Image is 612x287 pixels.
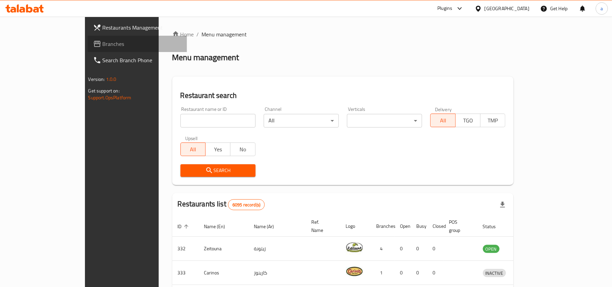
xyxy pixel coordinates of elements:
span: Status [483,222,505,231]
td: 0 [395,261,411,285]
span: Version: [88,75,105,84]
span: All [183,145,203,154]
div: Export file [494,197,511,213]
span: TMP [483,116,503,125]
button: TGO [455,114,480,127]
button: Search [180,164,256,177]
span: Menu management [202,30,247,38]
h2: Restaurant search [180,90,506,101]
td: 0 [411,261,427,285]
td: 0 [411,237,427,261]
span: Get support on: [88,86,120,95]
span: INACTIVE [483,269,506,277]
span: a [600,5,603,12]
td: Carinos [199,261,249,285]
span: Search Branch Phone [103,56,182,64]
label: Delivery [435,107,452,112]
a: Search Branch Phone [88,52,187,68]
td: 0 [395,237,411,261]
td: كارينوز [249,261,306,285]
span: 6095 record(s) [228,202,264,208]
span: Yes [208,145,228,154]
nav: breadcrumb [172,30,514,38]
span: Name (Ar) [254,222,283,231]
div: Total records count [228,199,265,210]
a: Branches [88,36,187,52]
button: Yes [205,142,230,156]
th: Busy [411,216,427,237]
span: POS group [449,218,469,234]
span: ID [178,222,191,231]
span: TGO [458,116,478,125]
th: Branches [371,216,395,237]
th: Open [395,216,411,237]
button: TMP [480,114,505,127]
span: 1.0.0 [106,75,117,84]
div: [GEOGRAPHIC_DATA] [485,5,529,12]
h2: Menu management [172,52,239,63]
td: 0 [427,237,444,261]
button: All [430,114,455,127]
span: Branches [103,40,182,48]
h2: Restaurants list [178,199,265,210]
img: Zeitouna [346,239,363,256]
td: 0 [427,261,444,285]
th: Logo [340,216,371,237]
button: All [180,142,206,156]
li: / [197,30,199,38]
td: Zeitouna [199,237,249,261]
div: ​ [347,114,422,128]
img: Carinos [346,263,363,280]
th: Closed [427,216,444,237]
span: Restaurants Management [103,23,182,32]
a: Restaurants Management [88,19,187,36]
button: No [230,142,255,156]
td: زيتونة [249,237,306,261]
label: Upsell [185,136,198,140]
input: Search for restaurant name or ID.. [180,114,256,128]
span: Name (En) [204,222,234,231]
span: No [233,145,252,154]
span: All [433,116,453,125]
td: 4 [371,237,395,261]
span: Search [186,166,250,175]
div: All [264,114,339,128]
div: Plugins [437,4,452,13]
span: OPEN [483,245,500,253]
span: Ref. Name [312,218,332,234]
a: Support.OpsPlatform [88,93,132,102]
td: 1 [371,261,395,285]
